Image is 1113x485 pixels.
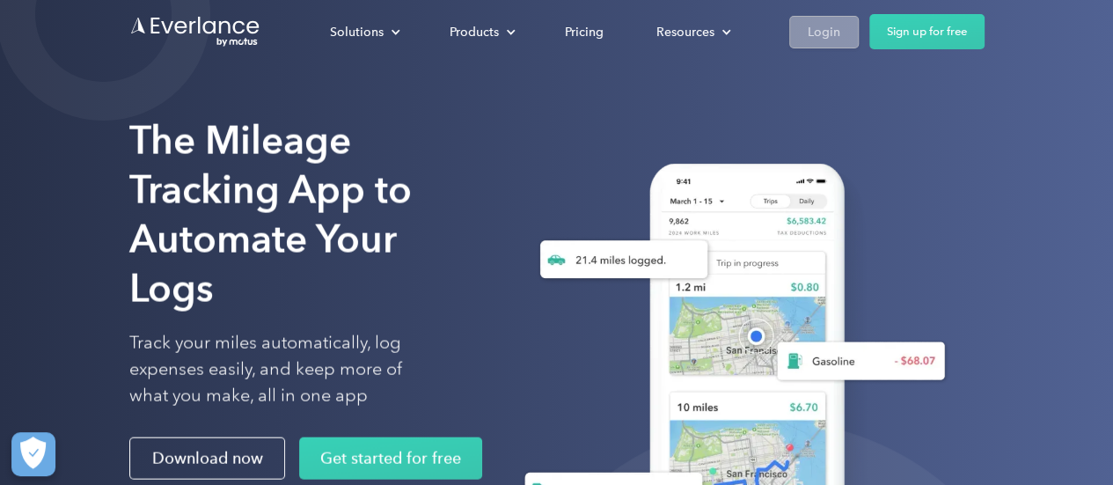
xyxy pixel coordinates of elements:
a: Go to homepage [129,15,261,48]
div: Products [450,21,499,43]
a: Sign up for free [869,14,985,49]
div: Pricing [565,21,604,43]
div: Resources [639,17,745,48]
a: Pricing [547,17,621,48]
a: Login [789,16,859,48]
div: Login [808,21,840,43]
div: Solutions [330,21,384,43]
a: Get started for free [299,437,482,480]
div: Products [432,17,530,48]
p: Track your miles automatically, log expenses easily, and keep more of what you make, all in one app [129,330,443,409]
button: Cookies Settings [11,432,55,476]
strong: The Mileage Tracking App to Automate Your Logs [129,117,412,312]
div: Resources [656,21,714,43]
div: Solutions [312,17,414,48]
a: Download now [129,437,285,480]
